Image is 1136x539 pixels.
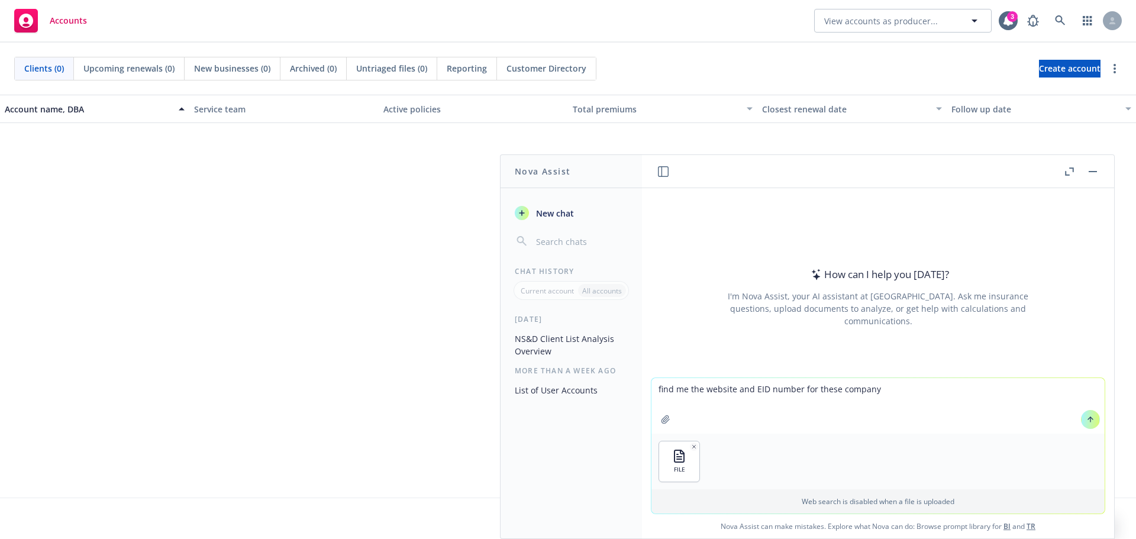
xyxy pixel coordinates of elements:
span: New chat [534,207,574,220]
button: View accounts as producer... [814,9,992,33]
a: Report a Bug [1021,9,1045,33]
span: Reporting [447,62,487,75]
button: Closest renewal date [757,95,947,123]
div: Account name, DBA [5,103,172,115]
button: Active policies [379,95,568,123]
span: Create account [1039,57,1100,80]
span: Accounts [50,16,87,25]
span: Archived (0) [290,62,337,75]
button: List of User Accounts [510,380,632,400]
a: Search [1048,9,1072,33]
span: Untriaged files (0) [356,62,427,75]
div: Service team [194,103,374,115]
div: [DATE] [501,314,642,324]
p: Web search is disabled when a file is uploaded [659,496,1098,506]
div: More than a week ago [501,366,642,376]
span: Nova Assist can make mistakes. Explore what Nova can do: Browse prompt library for and [647,514,1109,538]
button: Service team [189,95,379,123]
textarea: find me the website and EID number for these company [651,378,1105,434]
button: NS&D Client List Analysis Overview [510,329,632,361]
h1: Nova Assist [515,165,570,177]
button: Follow up date [947,95,1136,123]
span: Clients (0) [24,62,64,75]
a: more [1108,62,1122,76]
p: All accounts [582,286,622,296]
div: I'm Nova Assist, your AI assistant at [GEOGRAPHIC_DATA]. Ask me insurance questions, upload docum... [712,290,1044,327]
a: Switch app [1076,9,1099,33]
button: New chat [510,202,632,224]
span: Customer Directory [506,62,586,75]
a: Accounts [9,4,92,37]
button: FILE [659,441,699,482]
a: BI [1003,521,1011,531]
span: View accounts as producer... [824,15,938,27]
div: How can I help you [DATE]? [808,267,949,282]
div: 3 [1007,11,1018,22]
div: Active policies [383,103,563,115]
span: Upcoming renewals (0) [83,62,175,75]
div: Closest renewal date [762,103,929,115]
div: Follow up date [951,103,1118,115]
a: Create account [1039,60,1100,78]
div: Chat History [501,266,642,276]
span: FILE [674,466,685,473]
p: Current account [521,286,574,296]
a: TR [1027,521,1035,531]
div: Total premiums [573,103,740,115]
span: New businesses (0) [194,62,270,75]
button: Total premiums [568,95,757,123]
input: Search chats [534,233,628,250]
